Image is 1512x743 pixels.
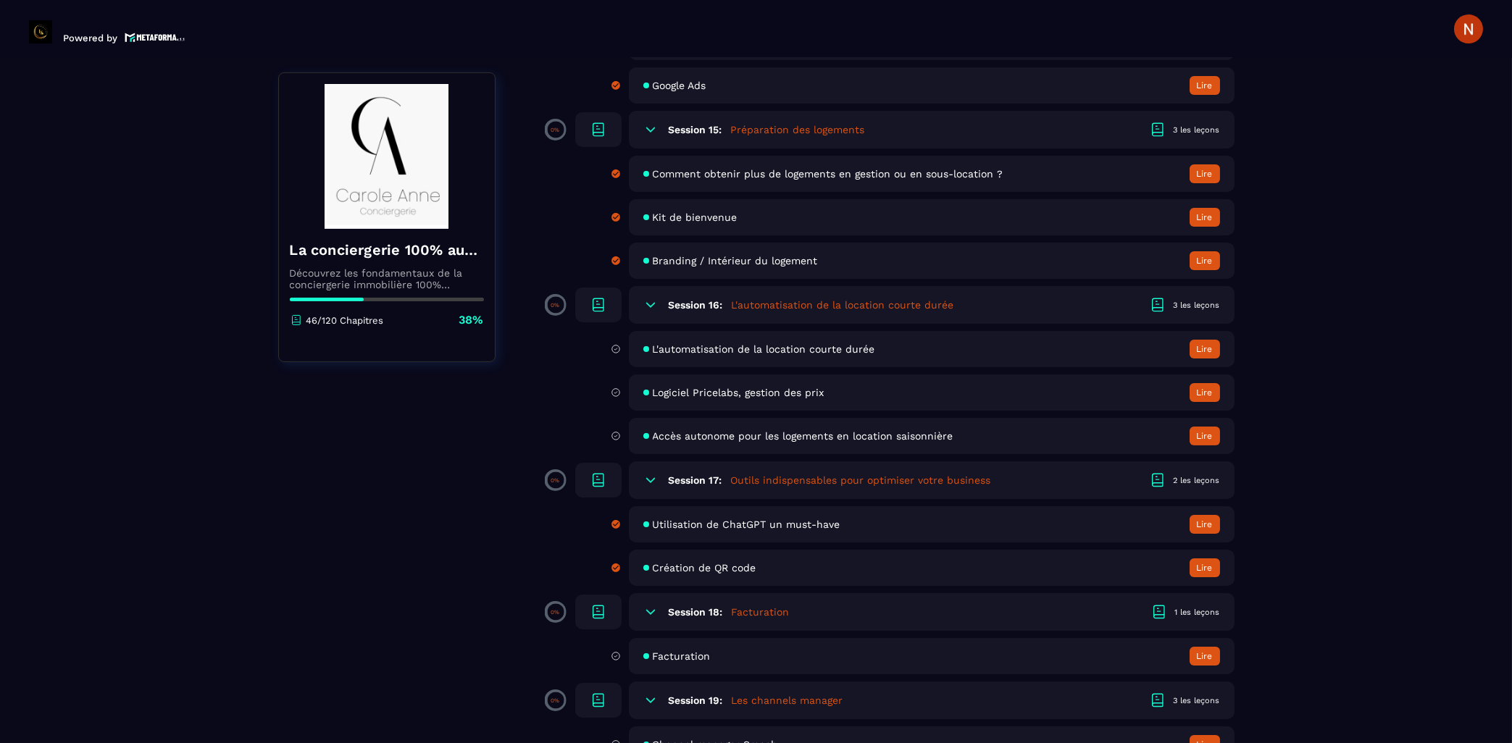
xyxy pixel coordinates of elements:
button: Lire [1190,427,1220,445]
p: Découvrez les fondamentaux de la conciergerie immobilière 100% automatisée. Cette formation est c... [290,267,484,290]
h4: La conciergerie 100% automatisée [290,240,484,260]
span: Utilisation de ChatGPT un must-have [653,519,840,530]
h6: Session 16: [669,299,723,311]
button: Lire [1190,208,1220,227]
p: Powered by [63,33,117,43]
h5: Les channels manager [732,693,843,708]
button: Lire [1190,76,1220,95]
h5: Outils indispensables pour optimiser votre business [731,473,991,487]
h5: Facturation [732,605,790,619]
img: banner [290,84,484,229]
div: 3 les leçons [1174,125,1220,135]
span: Kit de bienvenue [653,211,738,223]
div: 3 les leçons [1174,300,1220,311]
img: logo-branding [29,20,52,43]
button: Lire [1190,515,1220,534]
button: Lire [1190,164,1220,183]
p: 46/120 Chapitres [306,315,384,326]
p: 0% [551,477,560,484]
div: 2 les leçons [1174,475,1220,486]
span: Facturation [653,650,711,662]
h6: Session 18: [669,606,723,618]
p: 38% [459,312,484,328]
span: L'automatisation de la location courte durée [653,343,875,355]
span: Création de QR code [653,562,756,574]
img: logo [125,31,185,43]
span: Logiciel Pricelabs, gestion des prix [653,387,824,398]
button: Lire [1190,647,1220,666]
h6: Session 19: [669,694,723,706]
p: 0% [551,302,560,308]
h5: Préparation des logements [731,122,865,137]
button: Lire [1190,383,1220,402]
span: Google Ads [653,80,706,91]
button: Lire [1190,558,1220,577]
button: Lire [1190,251,1220,270]
p: 0% [551,127,560,133]
div: 1 les leçons [1175,607,1220,618]
span: Comment obtenir plus de logements en gestion ou en sous-location ? [653,168,1003,180]
span: Branding / Intérieur du logement [653,255,818,266]
h5: L'automatisation de la location courte durée [732,298,954,312]
div: 3 les leçons [1174,695,1220,706]
p: 0% [551,697,560,704]
h6: Session 15: [669,124,722,135]
button: Lire [1190,340,1220,358]
p: 0% [551,609,560,616]
span: Accès autonome pour les logements en location saisonnière [653,430,953,442]
h6: Session 17: [669,474,722,486]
